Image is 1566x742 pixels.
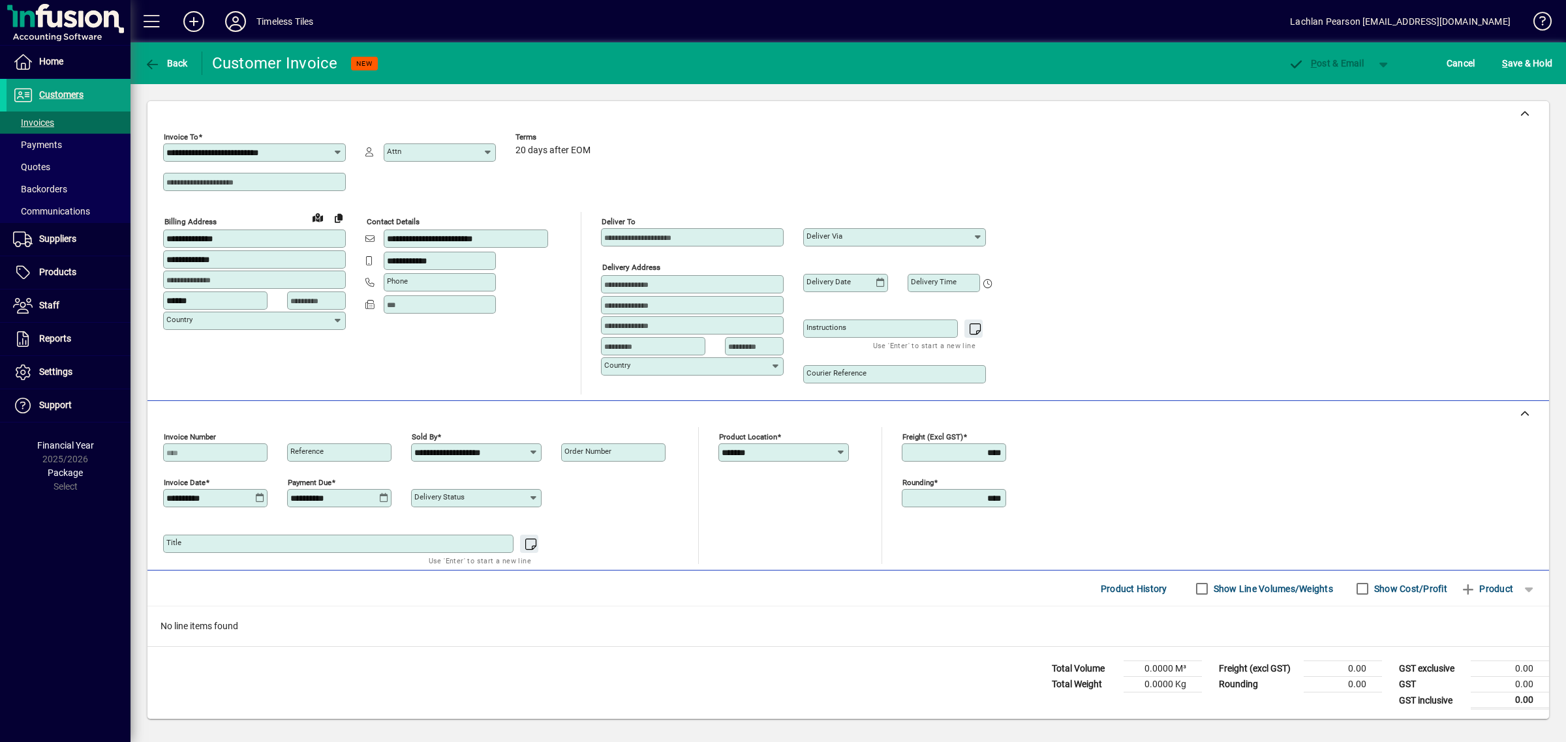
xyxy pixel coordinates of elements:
[7,223,130,256] a: Suppliers
[13,117,54,128] span: Invoices
[1392,692,1471,709] td: GST inclusive
[7,156,130,178] a: Quotes
[414,492,465,501] mat-label: Delivery status
[166,538,181,547] mat-label: Title
[515,133,594,141] span: Terms
[806,277,851,286] mat-label: Delivery date
[13,140,62,150] span: Payments
[39,300,59,310] span: Staff
[387,276,408,286] mat-label: Phone
[144,58,188,68] span: Back
[1045,677,1124,692] td: Total Weight
[1502,53,1552,74] span: ave & Hold
[1471,677,1549,692] td: 0.00
[1288,58,1364,68] span: ost & Email
[328,207,349,228] button: Copy to Delivery address
[7,46,130,78] a: Home
[515,145,591,156] span: 20 days after EOM
[873,338,975,353] mat-hint: Use 'Enter' to start a new line
[602,217,636,226] mat-label: Deliver To
[1499,52,1556,75] button: Save & Hold
[1471,661,1549,677] td: 0.00
[1311,58,1317,68] span: P
[39,89,84,100] span: Customers
[1212,661,1304,677] td: Freight (excl GST)
[1211,582,1333,595] label: Show Line Volumes/Weights
[39,333,71,344] span: Reports
[7,356,130,389] a: Settings
[256,11,313,32] div: Timeless Tiles
[173,10,215,33] button: Add
[7,256,130,289] a: Products
[288,478,331,487] mat-label: Payment due
[1471,692,1549,709] td: 0.00
[7,289,130,322] a: Staff
[164,132,198,141] mat-label: Invoice To
[7,200,130,222] a: Communications
[564,447,611,456] mat-label: Order number
[39,233,76,244] span: Suppliers
[429,553,531,568] mat-hint: Use 'Enter' to start a new line
[911,277,957,286] mat-label: Delivery time
[141,52,191,75] button: Back
[7,111,130,134] a: Invoices
[39,267,76,277] span: Products
[806,368,867,378] mat-label: Courier Reference
[1454,577,1520,601] button: Product
[7,323,130,355] a: Reports
[39,400,72,410] span: Support
[412,432,437,441] mat-label: Sold by
[7,178,130,200] a: Backorders
[48,467,83,478] span: Package
[13,184,67,194] span: Backorders
[356,59,373,68] span: NEW
[1392,661,1471,677] td: GST exclusive
[1447,53,1475,74] span: Cancel
[212,53,338,74] div: Customer Invoice
[147,606,1549,646] div: No line items found
[387,147,401,156] mat-label: Attn
[39,366,72,377] span: Settings
[1124,677,1202,692] td: 0.0000 Kg
[166,315,192,324] mat-label: Country
[1045,661,1124,677] td: Total Volume
[1372,582,1447,595] label: Show Cost/Profit
[604,361,630,370] mat-label: Country
[7,389,130,422] a: Support
[1290,11,1511,32] div: Lachlan Pearson [EMAIL_ADDRESS][DOMAIN_NAME]
[902,478,934,487] mat-label: Rounding
[37,440,94,451] span: Financial Year
[1282,52,1370,75] button: Post & Email
[1304,661,1382,677] td: 0.00
[1524,3,1550,45] a: Knowledge Base
[39,56,63,67] span: Home
[1101,578,1167,599] span: Product History
[806,231,842,241] mat-label: Deliver via
[1502,58,1507,68] span: S
[719,432,777,441] mat-label: Product location
[1212,677,1304,692] td: Rounding
[7,134,130,156] a: Payments
[902,432,963,441] mat-label: Freight (excl GST)
[1096,577,1173,601] button: Product History
[1124,661,1202,677] td: 0.0000 M³
[1443,52,1479,75] button: Cancel
[1460,578,1513,599] span: Product
[806,323,846,332] mat-label: Instructions
[307,207,328,228] a: View on map
[13,162,50,172] span: Quotes
[164,432,216,441] mat-label: Invoice number
[13,206,90,216] span: Communications
[1304,677,1382,692] td: 0.00
[130,52,202,75] app-page-header-button: Back
[1392,677,1471,692] td: GST
[290,447,324,456] mat-label: Reference
[215,10,256,33] button: Profile
[164,478,206,487] mat-label: Invoice date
